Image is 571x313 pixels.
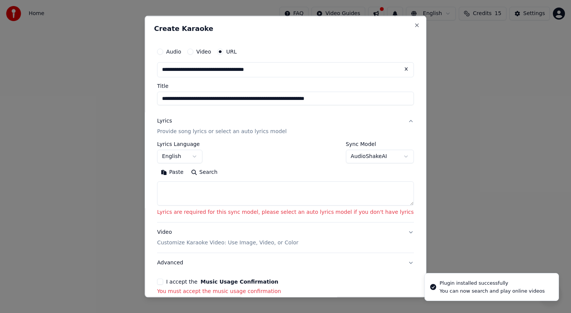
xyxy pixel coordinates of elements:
label: Lyrics Language [157,141,202,146]
button: I accept the [201,279,278,284]
div: Video [157,228,298,246]
button: Paste [157,166,187,178]
label: Sync Model [346,141,414,146]
div: Lyrics [157,117,172,125]
label: Video [196,49,211,54]
h2: Create Karaoke [154,25,417,32]
p: Provide song lyrics or select an auto lyrics model [157,127,287,135]
label: URL [226,49,237,54]
label: I accept the [166,279,278,284]
label: Title [157,83,414,89]
label: Audio [166,49,181,54]
p: Lyrics are required for this sync model, please select an auto lyrics model if you don't have lyrics [157,208,414,216]
p: Customize Karaoke Video: Use Image, Video, or Color [157,239,298,246]
p: You must accept the music usage confirmation [157,287,414,295]
div: LyricsProvide song lyrics or select an auto lyrics model [157,141,414,222]
button: LyricsProvide song lyrics or select an auto lyrics model [157,111,414,141]
button: VideoCustomize Karaoke Video: Use Image, Video, or Color [157,222,414,252]
button: Search [187,166,221,178]
button: Advanced [157,253,414,272]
